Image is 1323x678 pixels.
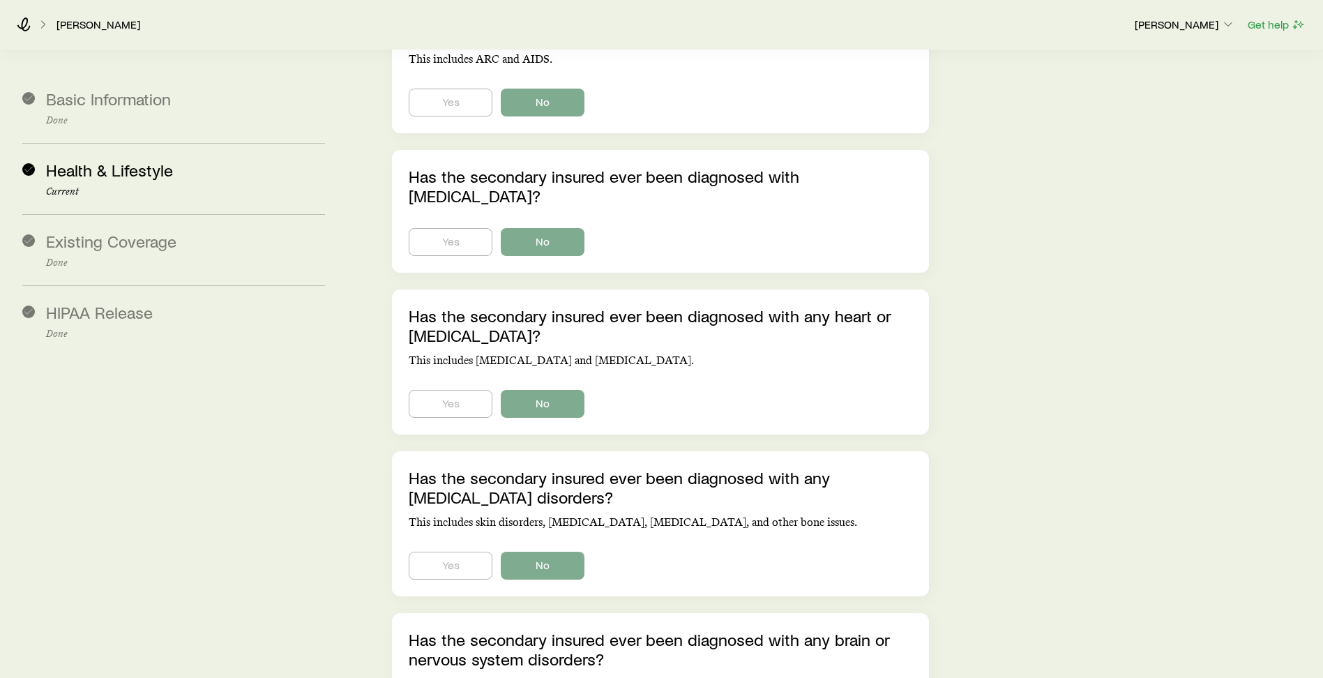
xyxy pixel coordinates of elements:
p: Done [46,257,325,269]
p: Has the secondary insured ever been diagnosed with any brain or nervous system disorders? [409,630,912,669]
p: Current [46,186,325,197]
p: This includes skin disorders, [MEDICAL_DATA], [MEDICAL_DATA], and other bone issues. [409,515,912,529]
button: Get help [1247,17,1306,33]
button: No [501,228,584,256]
button: Yes [409,552,492,580]
button: Yes [409,390,492,418]
p: [PERSON_NAME] [1135,17,1235,31]
button: [PERSON_NAME] [1134,17,1236,33]
p: Has the secondary insured ever been diagnosed with any heart or [MEDICAL_DATA]? [409,306,912,345]
span: Basic Information [46,89,171,109]
p: Has the secondary insured ever been diagnosed with any [MEDICAL_DATA] disorders? [409,468,912,507]
button: Yes [409,228,492,256]
span: Existing Coverage [46,231,176,251]
button: No [501,390,584,418]
p: Done [46,115,325,126]
span: Health & Lifestyle [46,160,173,180]
button: No [501,552,584,580]
p: This includes ARC and AIDS. [409,52,912,66]
button: Yes [409,89,492,116]
p: Has the secondary insured ever been diagnosed with [MEDICAL_DATA]? [409,167,912,206]
p: This includes [MEDICAL_DATA] and [MEDICAL_DATA]. [409,354,912,368]
p: Done [46,329,325,340]
a: [PERSON_NAME] [56,18,141,31]
button: No [501,89,584,116]
span: HIPAA Release [46,302,153,322]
